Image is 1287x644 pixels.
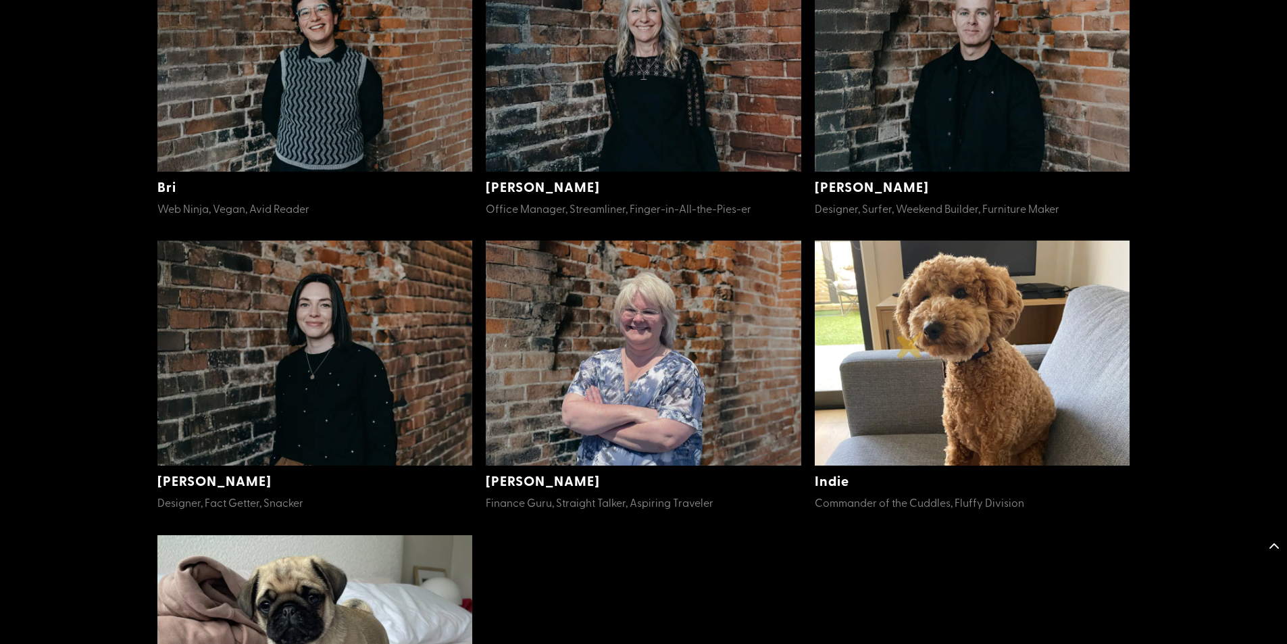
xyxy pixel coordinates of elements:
[486,495,713,510] span: Finance Guru, Straight Talker, Aspiring Traveler
[815,201,1059,216] span: Designer, Surfer, Weekend Builder, Furniture Maker
[815,495,1024,510] span: Commander of the Cuddles, Fluffy Division
[486,177,600,196] a: [PERSON_NAME]
[157,201,309,216] span: Web Ninja, Vegan, Avid Reader
[815,177,929,196] a: [PERSON_NAME]
[157,177,176,196] a: Bri
[486,201,751,216] span: Office Manager, Streamliner, Finger-in-All-the-Pies-er
[486,471,600,490] a: [PERSON_NAME]
[486,241,801,466] img: Michelle
[815,241,1130,466] img: Indie
[157,471,272,490] a: [PERSON_NAME]
[815,471,849,490] a: Indie
[157,241,473,466] img: Sarah
[157,495,303,510] span: Designer, Fact Getter, Snacker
